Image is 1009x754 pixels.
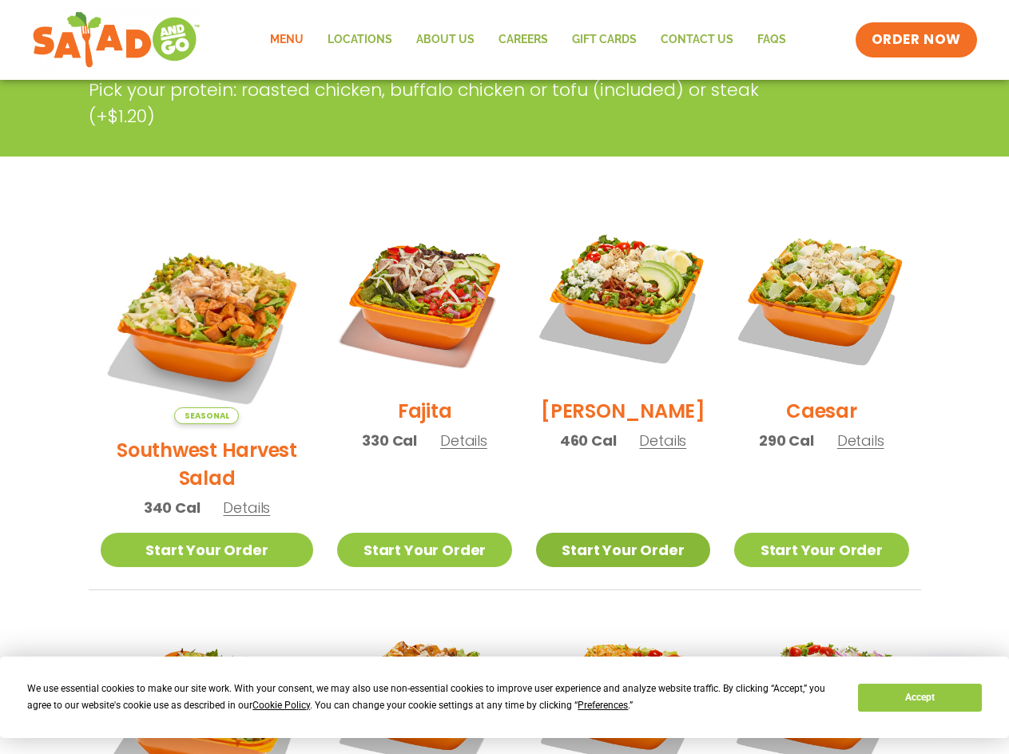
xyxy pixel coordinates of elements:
a: Careers [487,22,560,58]
span: Seasonal [174,407,239,424]
a: FAQs [745,22,798,58]
span: 340 Cal [144,497,201,518]
a: GIFT CARDS [560,22,649,58]
span: 290 Cal [759,430,814,451]
a: About Us [404,22,487,58]
p: Pick your protein: roasted chicken, buffalo chicken or tofu (included) or steak (+$1.20) [89,77,800,129]
span: ORDER NOW [872,30,961,50]
a: Menu [258,22,316,58]
img: Product photo for Caesar Salad [734,211,908,385]
h2: Fajita [398,397,452,425]
span: Details [837,431,884,450]
a: Start Your Order [536,533,710,567]
img: Product photo for Cobb Salad [536,211,710,385]
a: Start Your Order [101,533,314,567]
span: 330 Cal [362,430,417,451]
span: 460 Cal [560,430,617,451]
nav: Menu [258,22,798,58]
a: Start Your Order [337,533,511,567]
h2: [PERSON_NAME] [541,397,705,425]
h2: Southwest Harvest Salad [101,436,314,492]
h2: Caesar [786,397,857,425]
span: Details [639,431,686,450]
span: Preferences [578,700,628,711]
img: Product photo for Southwest Harvest Salad [101,211,314,424]
a: Start Your Order [734,533,908,567]
img: Product photo for Fajita Salad [337,211,511,385]
span: Details [223,498,270,518]
a: Contact Us [649,22,745,58]
a: ORDER NOW [856,22,977,58]
a: Locations [316,22,404,58]
img: new-SAG-logo-768×292 [32,8,201,72]
div: We use essential cookies to make our site work. With your consent, we may also use non-essential ... [27,681,839,714]
span: Details [440,431,487,450]
button: Accept [858,684,981,712]
span: Cookie Policy [252,700,310,711]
